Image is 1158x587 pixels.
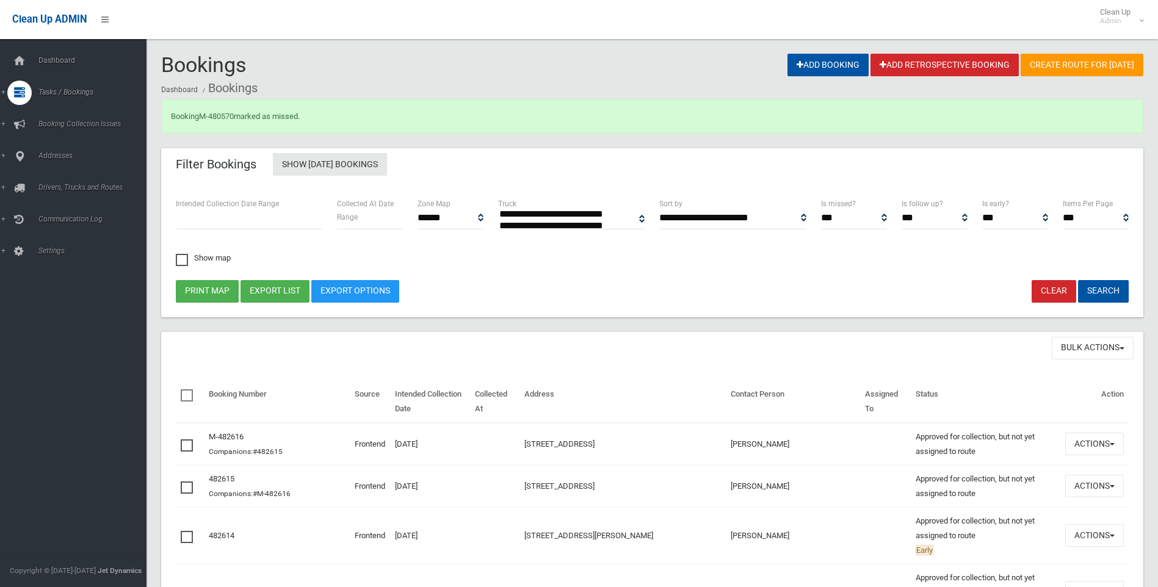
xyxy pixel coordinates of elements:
[161,99,1143,134] div: Booking marked as missed.
[390,507,470,564] td: [DATE]
[35,247,156,255] span: Settings
[204,381,350,423] th: Booking Number
[787,54,869,76] a: Add Booking
[200,77,258,99] li: Bookings
[273,153,387,176] a: Show [DATE] Bookings
[870,54,1019,76] a: Add Retrospective Booking
[350,381,390,423] th: Source
[1021,54,1143,76] a: Create route for [DATE]
[253,447,283,456] a: #482615
[209,432,244,441] a: M-482616
[470,381,519,423] th: Collected At
[1060,381,1129,423] th: Action
[1065,433,1124,455] button: Actions
[12,13,87,25] span: Clean Up ADMIN
[161,85,198,94] a: Dashboard
[35,88,156,96] span: Tasks / Bookings
[1032,280,1076,303] a: Clear
[1065,475,1124,497] button: Actions
[311,280,399,303] a: Export Options
[209,447,284,456] small: Companions:
[911,465,1060,507] td: Approved for collection, but not yet assigned to route
[1100,16,1131,26] small: Admin
[35,183,156,192] span: Drivers, Trucks and Routes
[350,465,390,507] td: Frontend
[524,481,595,491] a: [STREET_ADDRESS]
[1094,7,1143,26] span: Clean Up
[911,507,1060,564] td: Approved for collection, but not yet assigned to route
[390,381,470,423] th: Intended Collection Date
[498,197,516,211] label: Truck
[911,423,1060,466] td: Approved for collection, but not yet assigned to route
[161,153,271,176] header: Filter Bookings
[161,52,247,77] span: Bookings
[524,531,653,540] a: [STREET_ADDRESS][PERSON_NAME]
[199,112,234,121] a: M-480570
[209,489,292,498] small: Companions:
[1052,337,1134,359] button: Bulk Actions
[726,423,860,466] td: [PERSON_NAME]
[390,423,470,466] td: [DATE]
[98,566,142,575] strong: Jet Dynamics
[253,489,291,498] a: #M-482616
[209,474,234,483] a: 482615
[911,381,1060,423] th: Status
[860,381,910,423] th: Assigned To
[1078,280,1129,303] button: Search
[350,507,390,564] td: Frontend
[35,215,156,223] span: Communication Log
[519,381,726,423] th: Address
[726,381,860,423] th: Contact Person
[176,254,231,262] span: Show map
[176,280,239,303] button: Print map
[209,531,234,540] a: 482614
[10,566,96,575] span: Copyright © [DATE]-[DATE]
[726,465,860,507] td: [PERSON_NAME]
[916,545,933,555] span: Early
[350,423,390,466] td: Frontend
[524,439,595,448] a: [STREET_ADDRESS]
[1065,524,1124,547] button: Actions
[726,507,860,564] td: [PERSON_NAME]
[35,151,156,160] span: Addresses
[390,465,470,507] td: [DATE]
[35,120,156,128] span: Booking Collection Issues
[241,280,309,303] button: Export list
[35,56,156,65] span: Dashboard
